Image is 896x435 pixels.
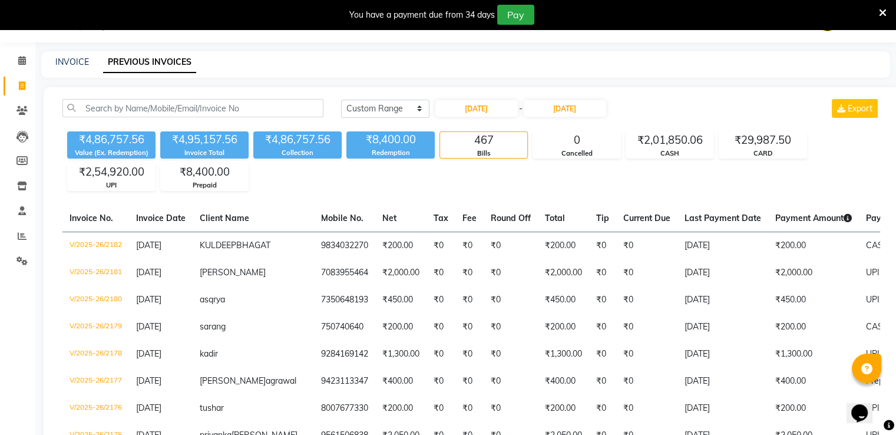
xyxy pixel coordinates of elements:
[314,232,375,259] td: 9834032270
[832,99,878,118] button: Export
[200,348,218,359] span: kadir
[161,164,248,180] div: ₹8,400.00
[200,321,226,332] span: sarang
[538,395,589,422] td: ₹200.00
[440,149,527,159] div: Bills
[253,148,342,158] div: Collection
[616,286,677,314] td: ₹0
[434,213,448,223] span: Tax
[455,341,484,368] td: ₹0
[68,180,155,190] div: UPI
[497,5,534,25] button: Pay
[200,267,266,278] span: [PERSON_NAME]
[455,368,484,395] td: ₹0
[68,164,155,180] div: ₹2,54,920.00
[455,314,484,341] td: ₹0
[626,149,713,159] div: CASH
[346,148,435,158] div: Redemption
[616,368,677,395] td: ₹0
[519,103,523,115] span: -
[67,148,156,158] div: Value (Ex. Redemption)
[455,286,484,314] td: ₹0
[200,403,224,413] span: tushar
[375,259,426,286] td: ₹2,000.00
[866,267,880,278] span: UPI
[314,395,375,422] td: 8007677330
[375,314,426,341] td: ₹200.00
[136,348,161,359] span: [DATE]
[538,286,589,314] td: ₹450.00
[426,314,455,341] td: ₹0
[677,286,768,314] td: [DATE]
[200,294,225,305] span: asqrya
[866,294,880,305] span: UPI
[719,132,806,149] div: ₹29,987.50
[677,395,768,422] td: [DATE]
[484,341,538,368] td: ₹0
[538,259,589,286] td: ₹2,000.00
[589,341,616,368] td: ₹0
[426,395,455,422] td: ₹0
[533,149,620,159] div: Cancelled
[349,9,495,21] div: You have a payment due from 34 days
[314,314,375,341] td: 750740640
[866,321,890,332] span: CASH
[589,368,616,395] td: ₹0
[545,213,565,223] span: Total
[314,368,375,395] td: 9423113347
[455,232,484,259] td: ₹0
[524,100,606,117] input: End Date
[426,232,455,259] td: ₹0
[62,232,129,259] td: V/2025-26/2182
[589,314,616,341] td: ₹0
[866,348,881,359] span: UPI,
[596,213,609,223] span: Tip
[677,368,768,395] td: [DATE]
[160,148,249,158] div: Invoice Total
[455,259,484,286] td: ₹0
[62,341,129,368] td: V/2025-26/2178
[375,395,426,422] td: ₹200.00
[62,368,129,395] td: V/2025-26/2177
[314,286,375,314] td: 7350648193
[136,240,161,251] span: [DATE]
[382,213,396,223] span: Net
[103,52,196,73] a: PREVIOUS INVOICES
[253,131,342,148] div: ₹4,86,757.56
[346,131,435,148] div: ₹8,400.00
[314,259,375,286] td: 7083955464
[616,259,677,286] td: ₹0
[136,375,161,386] span: [DATE]
[426,259,455,286] td: ₹0
[768,368,859,395] td: ₹400.00
[768,314,859,341] td: ₹200.00
[616,395,677,422] td: ₹0
[160,131,249,148] div: ₹4,95,157.56
[136,267,161,278] span: [DATE]
[266,375,296,386] span: agrawal
[62,314,129,341] td: V/2025-26/2179
[623,213,670,223] span: Current Due
[200,240,236,251] span: KULDEEP
[616,314,677,341] td: ₹0
[200,375,266,386] span: [PERSON_NAME]
[589,259,616,286] td: ₹0
[866,375,895,386] span: Prepaid
[775,213,852,223] span: Payment Amount
[440,132,527,149] div: 467
[616,341,677,368] td: ₹0
[62,286,129,314] td: V/2025-26/2180
[161,180,248,190] div: Prepaid
[538,368,589,395] td: ₹400.00
[538,341,589,368] td: ₹1,300.00
[719,149,806,159] div: CARD
[484,314,538,341] td: ₹0
[616,232,677,259] td: ₹0
[455,395,484,422] td: ₹0
[484,368,538,395] td: ₹0
[685,213,761,223] span: Last Payment Date
[136,321,161,332] span: [DATE]
[136,403,161,413] span: [DATE]
[677,259,768,286] td: [DATE]
[589,395,616,422] td: ₹0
